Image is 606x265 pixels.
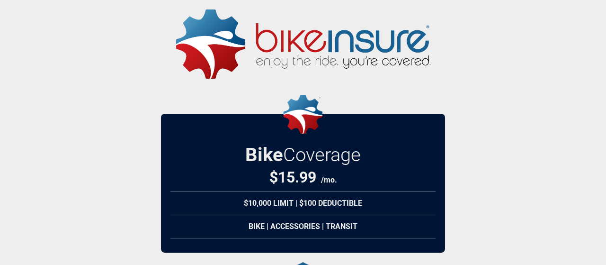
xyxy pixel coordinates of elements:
div: $10,000 Limit | $100 Deductible [170,191,436,215]
div: Bike | Accessories | Transit [170,215,436,238]
span: /mo. [321,175,337,184]
div: $ 15.99 [269,168,337,186]
span: Coverage [283,144,361,166]
h2: Bike [245,144,361,166]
